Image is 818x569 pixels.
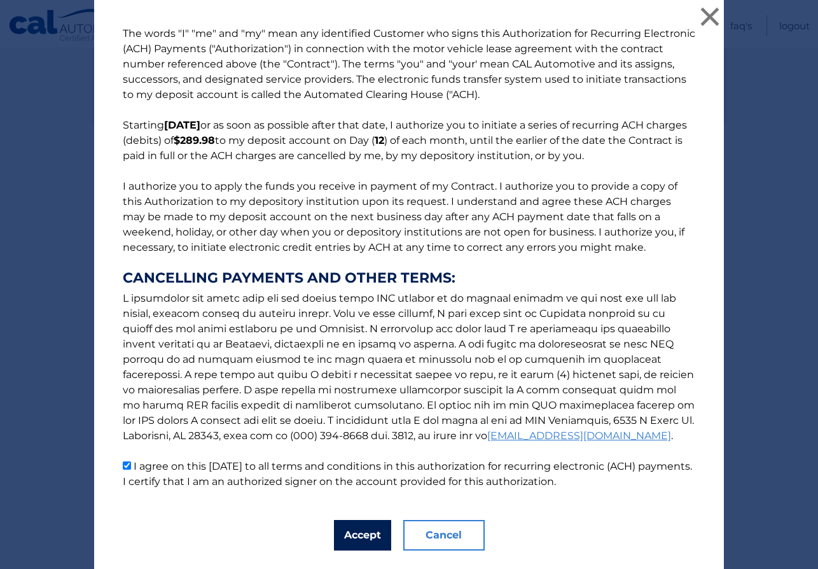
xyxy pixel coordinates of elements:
[123,460,692,488] label: I agree on this [DATE] to all terms and conditions in this authorization for recurring electronic...
[403,520,485,551] button: Cancel
[375,134,384,146] b: 12
[164,119,200,131] b: [DATE]
[487,430,671,442] a: [EMAIL_ADDRESS][DOMAIN_NAME]
[110,26,708,489] p: The words "I" "me" and "my" mean any identified Customer who signs this Authorization for Recurri...
[334,520,391,551] button: Accept
[697,4,723,29] button: ×
[174,134,215,146] b: $289.98
[123,270,695,286] strong: CANCELLING PAYMENTS AND OTHER TERMS:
